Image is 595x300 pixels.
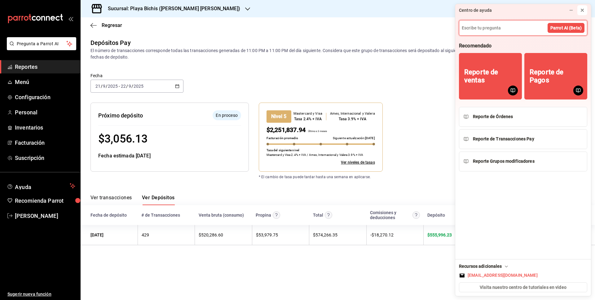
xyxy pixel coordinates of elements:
a: Pregunta a Parrot AI [4,45,76,51]
p: Tasa del siguiente nivel [267,148,299,152]
input: -- [95,84,101,89]
span: [PERSON_NAME] [15,212,75,220]
button: Ver transacciones [90,195,132,205]
p: Mastercard y Visa 2.4% + IVA / Amex, Internacional y Valera 3.9% + IVA [267,152,364,157]
div: Fecha de depósito [90,213,127,218]
button: Parrot AI (Beta) [548,23,584,33]
td: 429 [138,225,195,245]
input: -- [128,84,131,89]
span: Sugerir nueva función [7,291,75,298]
div: Reporte Grupos modificadores [473,158,535,165]
span: En proceso [213,112,240,119]
div: [EMAIL_ADDRESS][DOMAIN_NAME] [468,272,538,279]
input: ---- [108,84,118,89]
span: Suscripción [15,154,75,162]
div: # de Transacciones [141,213,180,218]
span: / [106,84,108,89]
div: Depósito [427,213,445,218]
td: [DATE] [81,225,138,245]
span: $ 520,286.60 [199,232,223,237]
button: Visita nuestro centro de tutoriales en video [459,282,587,292]
span: - $ 18,270.12 [370,232,394,237]
span: $ 53,979.75 [256,232,278,237]
input: ---- [133,84,144,89]
span: $2,251,837.94 [267,126,306,134]
input: -- [103,84,106,89]
button: Reporte de Órdenes [459,107,587,127]
span: Pregunta a Parrot AI [17,41,67,47]
div: Nivel 5 [267,110,291,123]
div: Tasa 2.4% + IVA [293,116,322,122]
div: Recommendations [459,107,587,171]
span: Parrot AI (Beta) [550,25,582,31]
div: Depósitos Pay [90,38,131,47]
button: [EMAIL_ADDRESS][DOMAIN_NAME] [459,272,587,279]
button: Pregunta a Parrot AI [7,37,76,50]
span: Inventarios [15,123,75,132]
span: Recomienda Parrot [15,196,75,205]
svg: Este monto equivale al total de la venta más otros abonos antes de aplicar comisión e IVA. [325,211,332,219]
span: $ 574,266.35 [313,232,337,237]
span: / [131,84,133,89]
div: Tasa 3.9% + IVA [330,116,375,122]
button: Reporte de ventas [459,53,522,99]
div: navigation tabs [90,195,175,205]
a: Ver todos los niveles de tasas [341,160,375,165]
div: Próximo depósito [98,111,143,120]
button: Ver Depósitos [142,195,175,205]
div: Mastercard y Visa [293,111,322,117]
span: Reportes [15,63,75,71]
span: Ayuda [15,182,67,190]
div: Recomendado [459,42,491,49]
div: Venta bruta (consumo) [199,213,244,218]
div: Centro de ayuda [459,7,492,14]
div: El depósito aún no se ha enviado a tu cuenta bancaria. [213,110,241,120]
div: Fecha estimada [DATE] [98,152,241,160]
div: Amex, Internacional y Valera [330,111,375,117]
div: Reporte de ventas [464,68,517,85]
span: [DATE] [365,136,375,140]
label: Fecha [90,73,183,78]
svg: Las propinas mostradas excluyen toda configuración de retención. [273,211,280,219]
h3: Sucursal: Playa Bichis ([PERSON_NAME] [PERSON_NAME]) [103,5,240,12]
button: Regresar [90,22,122,28]
button: Reporte Grupos modificadores [459,152,587,171]
span: $ 3,056.13 [98,132,148,145]
div: Recursos adicionales [459,263,509,270]
div: Total [313,213,323,218]
div: Comisiones y deducciones [370,210,411,220]
button: Reporte de Pagos [524,53,587,99]
span: - [119,84,120,89]
p: Últimos 3 meses [306,130,327,135]
span: Personal [15,108,75,117]
button: open_drawer_menu [68,16,73,21]
div: Reporte de Transacciones Pay [473,136,534,142]
span: / [101,84,103,89]
span: / [126,84,128,89]
p: Siguiente actualización: [333,136,375,140]
div: Propina [256,213,271,218]
button: Reporte de Transacciones Pay [459,129,587,149]
input: -- [121,84,126,89]
div: Grid Recommendations [459,53,587,104]
input: Escribe tu pregunta [459,20,587,35]
span: $ 555,996.23 [427,232,452,237]
span: Visita nuestro centro de tutoriales en video [480,284,566,291]
div: * El cambio de tasa puede tardar hasta una semana en aplicarse. [249,164,501,180]
div: El número de transacciones corresponde todas las transacciones generadas de 11:00 PM a 11:00 PM d... [90,47,585,60]
span: Facturación [15,139,75,147]
span: Menú [15,78,75,86]
div: Reporte de Órdenes [473,113,513,120]
span: Regresar [102,22,122,28]
span: Configuración [15,93,75,101]
svg: Contempla comisión de ventas y propinas, IVA, cancelaciones y devoluciones. [412,211,420,219]
div: Reporte de Pagos [530,68,582,85]
p: Facturación promedio [267,136,298,140]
